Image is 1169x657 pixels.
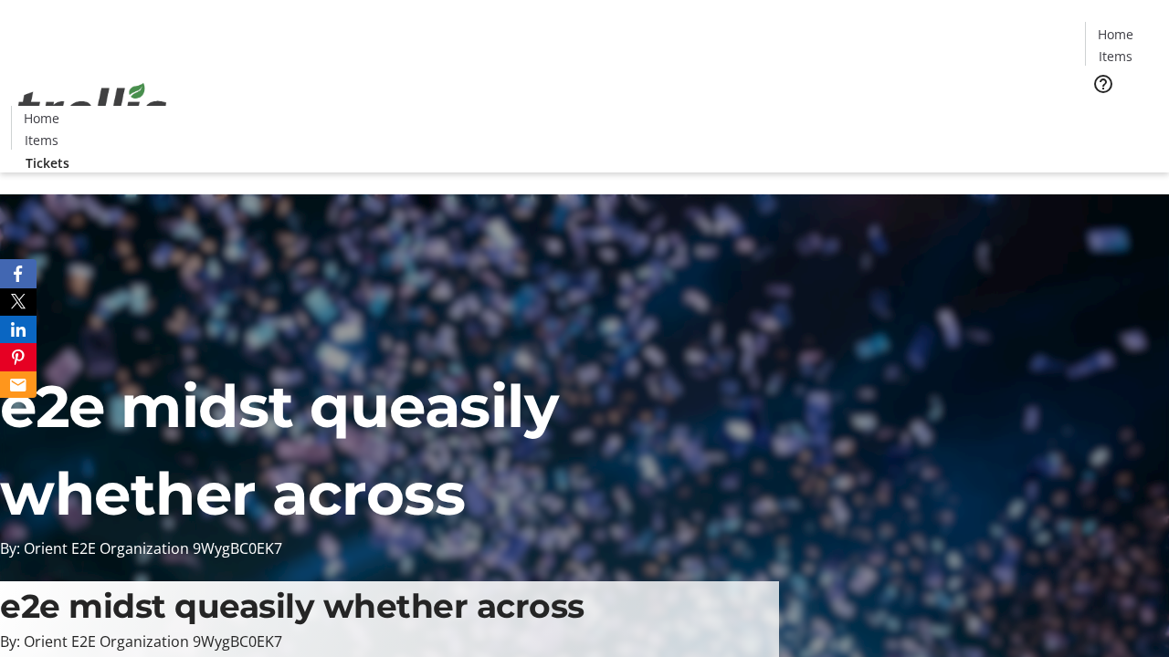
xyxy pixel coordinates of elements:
a: Tickets [1085,106,1158,125]
span: Tickets [1100,106,1143,125]
span: Tickets [26,153,69,172]
a: Tickets [11,153,84,172]
a: Home [12,109,70,128]
span: Home [24,109,59,128]
span: Items [25,130,58,150]
img: Orient E2E Organization 9WygBC0EK7's Logo [11,63,174,154]
span: Home [1098,25,1133,44]
a: Items [12,130,70,150]
a: Home [1086,25,1144,44]
button: Help [1085,66,1122,102]
span: Items [1099,47,1132,66]
a: Items [1086,47,1144,66]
